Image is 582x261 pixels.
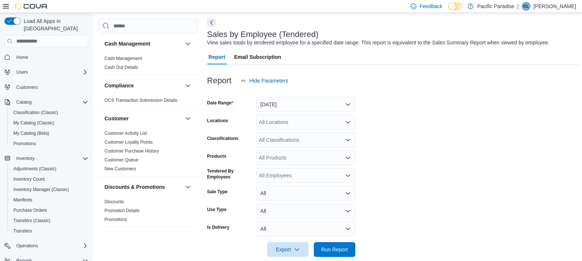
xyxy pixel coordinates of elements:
[7,205,91,215] button: Purchase Orders
[10,129,88,138] span: My Catalog (Beta)
[234,50,281,64] span: Email Subscription
[207,168,253,180] label: Tendered By Employees
[10,139,39,148] a: Promotions
[13,218,50,224] span: Transfers (Classic)
[183,81,192,90] button: Compliance
[104,98,177,103] a: OCS Transaction Submission Details
[104,131,147,136] a: Customer Activity List
[1,97,91,107] button: Catalog
[249,77,288,84] span: Hide Parameters
[99,129,198,176] div: Customer
[267,242,309,257] button: Export
[10,108,88,117] span: Classification (Classic)
[207,153,226,159] label: Products
[533,2,576,11] p: [PERSON_NAME]
[104,56,142,61] span: Cash Management
[104,157,138,163] a: Customer Queue
[104,199,124,204] a: Discounts
[209,50,225,64] span: Report
[10,216,88,225] span: Transfers (Classic)
[7,215,91,226] button: Transfers (Classic)
[13,241,88,250] span: Operations
[16,54,28,60] span: Home
[13,52,88,61] span: Home
[207,18,216,27] button: Next
[104,82,182,89] button: Compliance
[104,166,136,171] a: New Customers
[10,108,61,117] a: Classification (Classic)
[448,10,449,11] span: Dark Mode
[7,226,91,236] button: Transfers
[10,195,35,204] a: Manifests
[13,53,31,62] a: Home
[13,241,41,250] button: Operations
[207,224,229,230] label: Is Delivery
[99,96,198,108] div: Compliance
[314,242,355,257] button: Run Report
[104,148,159,154] span: Customer Purchase History
[13,197,32,203] span: Manifests
[104,65,138,70] a: Cash Out Details
[321,246,348,253] span: Run Report
[13,130,49,136] span: My Catalog (Beta)
[13,228,32,234] span: Transfers
[7,174,91,184] button: Inventory Count
[345,119,351,125] button: Open list of options
[13,154,37,163] button: Inventory
[13,207,47,213] span: Purchase Orders
[99,54,198,75] div: Cash Management
[104,217,127,222] span: Promotions
[104,183,182,191] button: Discounts & Promotions
[104,208,140,214] span: Promotion Details
[7,138,91,149] button: Promotions
[10,195,88,204] span: Manifests
[207,100,233,106] label: Date Range
[13,110,58,116] span: Classification (Classic)
[1,51,91,62] button: Home
[104,97,177,103] span: OCS Transaction Submission Details
[13,141,36,147] span: Promotions
[477,2,514,11] p: Pacific Paradise
[13,187,69,193] span: Inventory Manager (Classic)
[10,206,88,215] span: Purchase Orders
[99,197,198,227] div: Discounts & Promotions
[104,148,159,154] a: Customer Purchase History
[1,153,91,164] button: Inventory
[104,139,153,145] span: Customer Loyalty Points
[10,175,88,184] span: Inventory Count
[1,82,91,93] button: Customers
[10,164,88,173] span: Adjustments (Classic)
[16,99,31,105] span: Catalog
[419,3,442,10] span: Feedback
[10,216,53,225] a: Transfers (Classic)
[523,2,529,11] span: KL
[256,204,355,218] button: All
[16,243,38,249] span: Operations
[10,118,88,127] span: My Catalog (Classic)
[10,227,35,235] a: Transfers
[183,183,192,191] button: Discounts & Promotions
[21,17,88,32] span: Load All Apps in [GEOGRAPHIC_DATA]
[207,207,226,213] label: Use Type
[16,69,28,75] span: Users
[448,3,464,10] input: Dark Mode
[517,2,519,11] p: |
[10,139,88,148] span: Promotions
[13,68,88,77] span: Users
[104,40,150,47] h3: Cash Management
[104,130,147,136] span: Customer Activity List
[13,98,88,107] span: Catalog
[104,64,138,70] span: Cash Out Details
[13,83,41,92] a: Customers
[16,155,34,161] span: Inventory
[13,120,54,126] span: My Catalog (Classic)
[13,98,34,107] button: Catalog
[16,84,38,90] span: Customers
[522,2,531,11] div: Krista Love
[7,128,91,138] button: My Catalog (Beta)
[345,155,351,161] button: Open list of options
[10,129,52,138] a: My Catalog (Beta)
[104,208,140,213] a: Promotion Details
